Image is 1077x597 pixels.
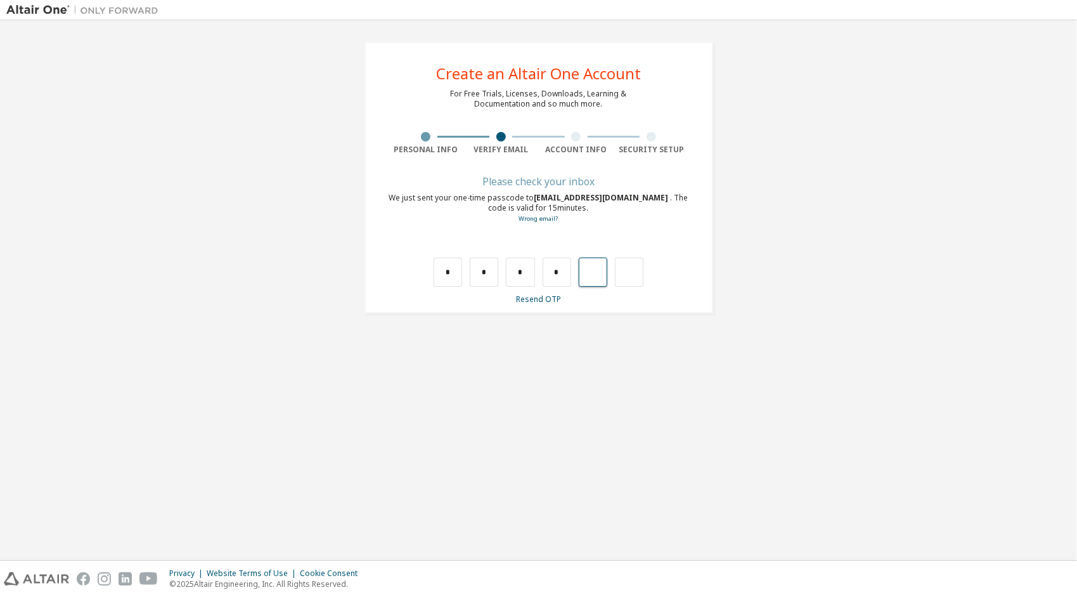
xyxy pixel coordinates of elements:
img: altair_logo.svg [4,572,69,586]
div: Privacy [169,568,207,579]
div: Verify Email [463,145,539,155]
div: Security Setup [614,145,689,155]
img: facebook.svg [77,572,90,586]
div: Create an Altair One Account [436,66,641,81]
img: youtube.svg [139,572,158,586]
a: Resend OTP [516,294,561,305]
div: Website Terms of Use [207,568,300,579]
img: Altair One [6,4,165,16]
div: Personal Info [389,145,464,155]
img: linkedin.svg [119,572,132,586]
p: © 2025 Altair Engineering, Inc. All Rights Reserved. [169,579,365,589]
img: instagram.svg [98,572,111,586]
div: For Free Trials, Licenses, Downloads, Learning & Documentation and so much more. [451,89,627,109]
a: Go back to the registration form [519,214,558,223]
div: Cookie Consent [300,568,365,579]
div: Account Info [539,145,614,155]
div: We just sent your one-time passcode to . The code is valid for 15 minutes. [389,193,689,224]
div: Please check your inbox [389,178,689,185]
span: [EMAIL_ADDRESS][DOMAIN_NAME] [534,192,671,203]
